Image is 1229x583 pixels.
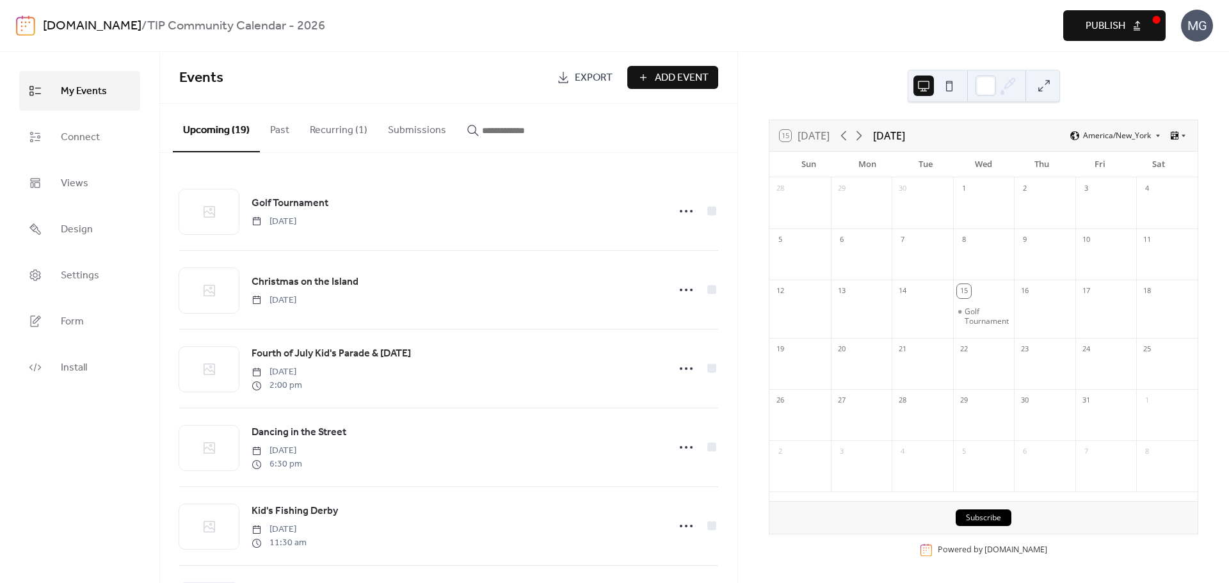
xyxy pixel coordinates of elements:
div: Sat [1129,152,1187,177]
a: Dancing in the Street [252,424,346,441]
span: Publish [1086,19,1125,34]
button: Upcoming (19) [173,104,260,152]
span: Views [61,173,88,194]
img: logo [16,15,35,36]
div: 25 [1140,342,1154,356]
div: 8 [957,233,971,247]
div: 31 [1079,394,1093,408]
b: / [141,14,147,38]
div: Powered by [938,545,1047,555]
a: My Events [19,71,140,111]
div: 28 [773,182,787,196]
div: 28 [896,394,910,408]
div: Golf Tournament [953,307,1015,326]
span: Golf Tournament [252,196,328,211]
button: Subscribe [956,509,1011,526]
span: Install [61,358,87,378]
span: [DATE] [252,523,307,536]
div: 17 [1079,284,1093,298]
div: 27 [835,394,849,408]
a: Form [19,301,140,341]
span: [DATE] [252,215,296,228]
button: Add Event [627,66,718,89]
div: Thu [1013,152,1071,177]
span: [DATE] [252,365,302,379]
div: Golf Tournament [965,307,1009,326]
span: Events [179,64,223,92]
div: 29 [835,182,849,196]
a: Views [19,163,140,203]
div: 8 [1140,445,1154,459]
a: Kid's Fishing Derby [252,503,338,520]
div: Fri [1071,152,1129,177]
div: 7 [896,233,910,247]
span: Connect [61,127,100,148]
span: 6:30 pm [252,458,302,471]
div: 2 [1018,182,1032,196]
a: Connect [19,117,140,157]
a: [DOMAIN_NAME] [984,545,1047,555]
button: Past [260,104,300,151]
div: [DATE] [873,128,905,143]
span: My Events [61,81,107,102]
b: TIP Community Calendar - 2026 [147,14,325,38]
a: Install [19,347,140,387]
div: 2 [773,445,787,459]
div: 24 [1079,342,1093,356]
span: Christmas on the Island [252,275,358,290]
div: 6 [835,233,849,247]
a: Export [547,66,622,89]
div: Wed [954,152,1013,177]
div: 16 [1018,284,1032,298]
div: 7 [1079,445,1093,459]
div: 23 [1018,342,1032,356]
div: 26 [773,394,787,408]
a: Golf Tournament [252,195,328,212]
button: Publish [1063,10,1166,41]
a: Christmas on the Island [252,274,358,291]
div: 29 [957,394,971,408]
div: 5 [773,233,787,247]
button: Submissions [378,104,456,151]
div: 6 [1018,445,1032,459]
a: Design [19,209,140,249]
span: Kid's Fishing Derby [252,504,338,519]
span: Add Event [655,70,709,86]
button: Recurring (1) [300,104,378,151]
div: 10 [1079,233,1093,247]
div: 20 [835,342,849,356]
div: 3 [835,445,849,459]
div: 1 [957,182,971,196]
a: Settings [19,255,140,295]
div: 1 [1140,394,1154,408]
div: 11 [1140,233,1154,247]
div: 5 [957,445,971,459]
span: 11:30 am [252,536,307,550]
a: Fourth of July Kid's Parade & [DATE] [252,346,411,362]
div: 15 [957,284,971,298]
div: 13 [835,284,849,298]
span: 2:00 pm [252,379,302,392]
span: Design [61,220,93,240]
div: 4 [896,445,910,459]
div: 30 [1018,394,1032,408]
span: [DATE] [252,444,302,458]
div: 9 [1018,233,1032,247]
div: Tue [896,152,954,177]
div: 21 [896,342,910,356]
div: MG [1181,10,1213,42]
span: Export [575,70,613,86]
span: America/New_York [1083,132,1151,140]
a: [DOMAIN_NAME] [43,14,141,38]
div: 18 [1140,284,1154,298]
div: 12 [773,284,787,298]
span: Form [61,312,84,332]
div: 30 [896,182,910,196]
div: 4 [1140,182,1154,196]
div: 22 [957,342,971,356]
div: Mon [838,152,896,177]
span: [DATE] [252,294,296,307]
div: 14 [896,284,910,298]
